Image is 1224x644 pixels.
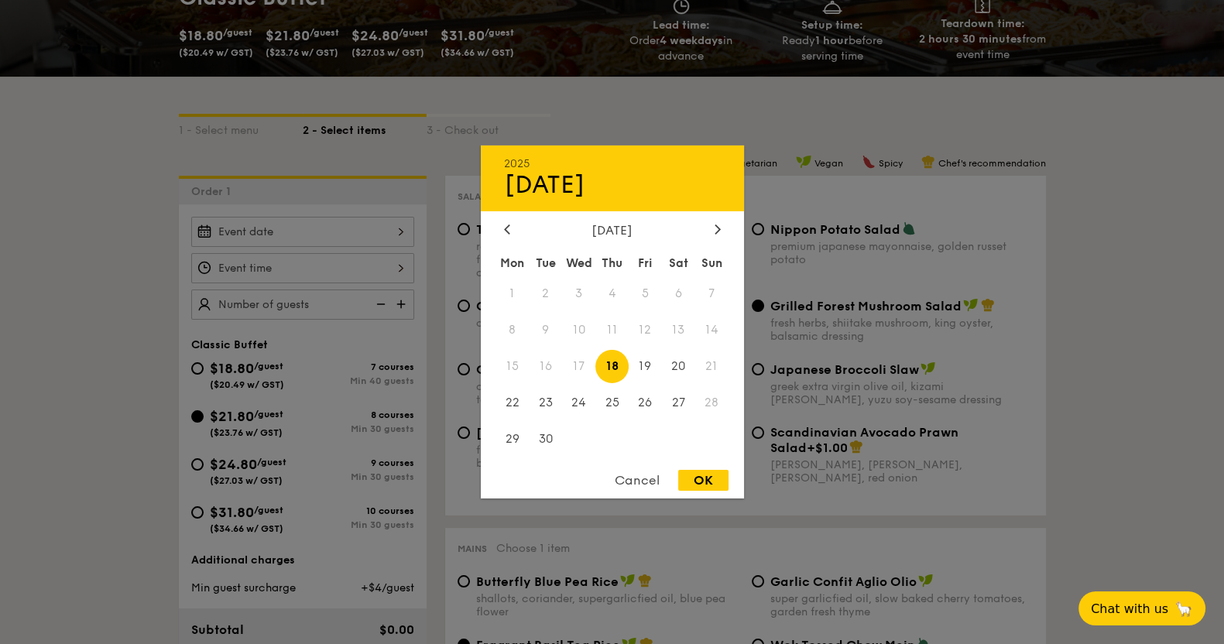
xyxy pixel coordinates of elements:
span: 13 [662,313,695,347]
span: 29 [496,422,530,455]
span: 🦙 [1174,600,1193,618]
span: 16 [529,350,562,383]
span: 20 [662,350,695,383]
span: 17 [562,350,595,383]
button: Chat with us🦙 [1078,591,1205,625]
div: [DATE] [504,223,721,238]
span: 28 [695,385,729,419]
div: 2025 [504,157,721,170]
span: 4 [595,277,629,310]
span: 14 [695,313,729,347]
span: 8 [496,313,530,347]
span: 18 [595,350,629,383]
span: 25 [595,385,629,419]
div: Sun [695,249,729,277]
span: 21 [695,350,729,383]
span: 5 [629,277,662,310]
span: 22 [496,385,530,419]
span: 15 [496,350,530,383]
span: 26 [629,385,662,419]
div: Thu [595,249,629,277]
div: OK [678,470,729,491]
div: Cancel [599,470,675,491]
span: 1 [496,277,530,310]
span: 6 [662,277,695,310]
div: Sat [662,249,695,277]
span: 9 [529,313,562,347]
div: Wed [562,249,595,277]
span: 11 [595,313,629,347]
span: 30 [529,422,562,455]
div: [DATE] [504,170,721,200]
div: Fri [629,249,662,277]
span: 7 [695,277,729,310]
div: Mon [496,249,530,277]
span: 3 [562,277,595,310]
span: 2 [529,277,562,310]
span: 23 [529,385,562,419]
span: Chat with us [1091,601,1168,616]
div: Tue [529,249,562,277]
span: 10 [562,313,595,347]
span: 12 [629,313,662,347]
span: 27 [662,385,695,419]
span: 24 [562,385,595,419]
span: 19 [629,350,662,383]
